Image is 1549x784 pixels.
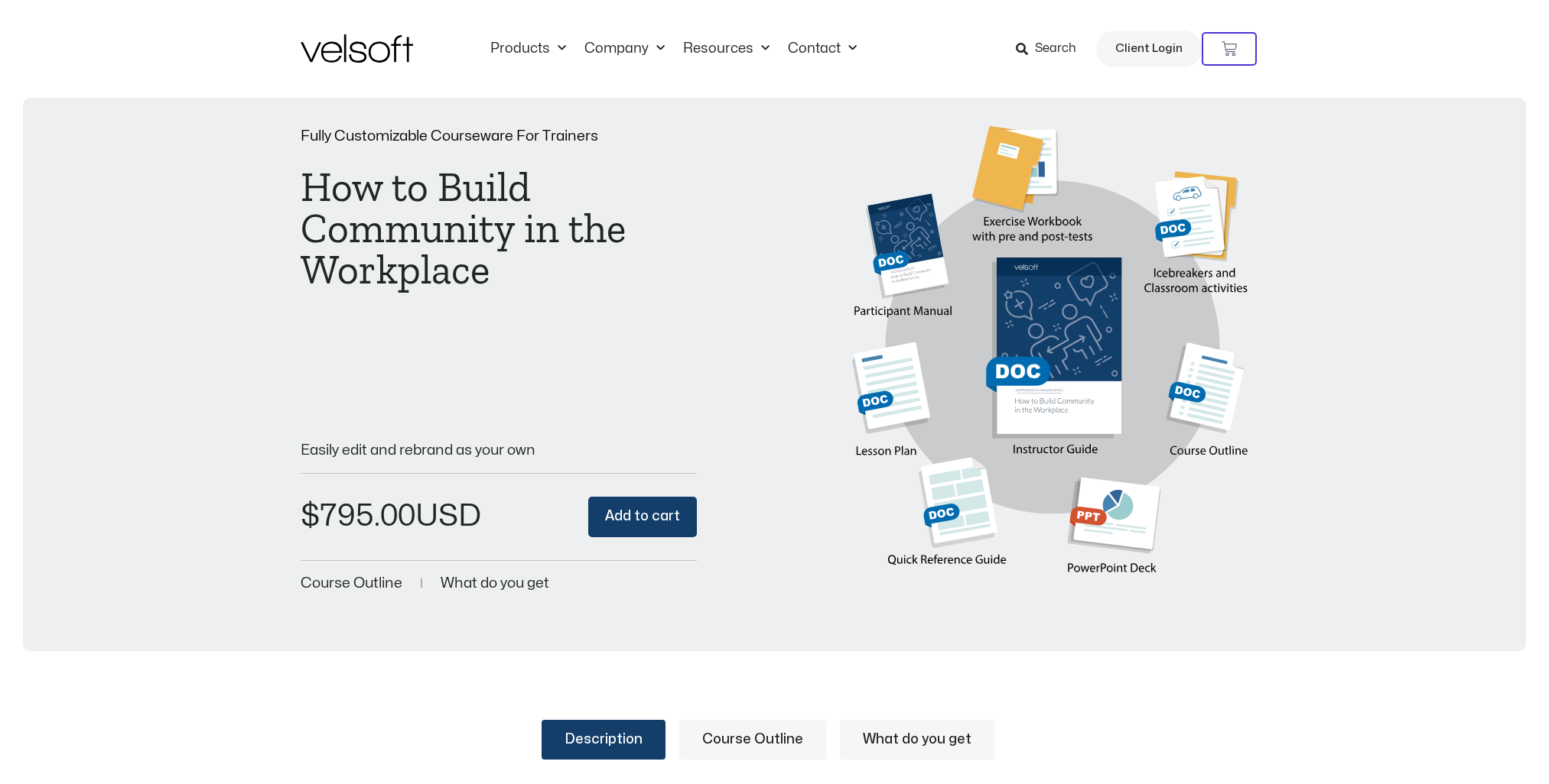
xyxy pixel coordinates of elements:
[1035,39,1076,59] span: Search
[779,40,866,57] a: ContactMenu Toggle
[840,720,994,760] a: What do you get
[1096,31,1202,67] a: Client Login
[674,40,779,57] a: ResourcesMenu Toggle
[301,167,698,290] h1: How to Build Community in the Workplace
[481,40,575,57] a: ProductsMenu Toggle
[852,126,1249,598] img: Second Product Image
[575,40,674,57] a: CompanyMenu Toggle
[1115,39,1183,59] span: Client Login
[301,576,402,591] a: Course Outline
[1016,36,1087,62] a: Search
[301,443,698,458] p: Easily edit and rebrand as your own
[441,576,549,591] a: What do you get
[301,129,698,144] p: Fully Customizable Courseware For Trainers
[588,497,697,537] button: Add to cart
[679,720,826,760] a: Course Outline
[481,40,866,57] nav: Menu
[542,720,665,760] a: Description
[301,501,415,531] bdi: 795.00
[301,34,413,63] img: Velsoft Training Materials
[301,501,320,531] span: $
